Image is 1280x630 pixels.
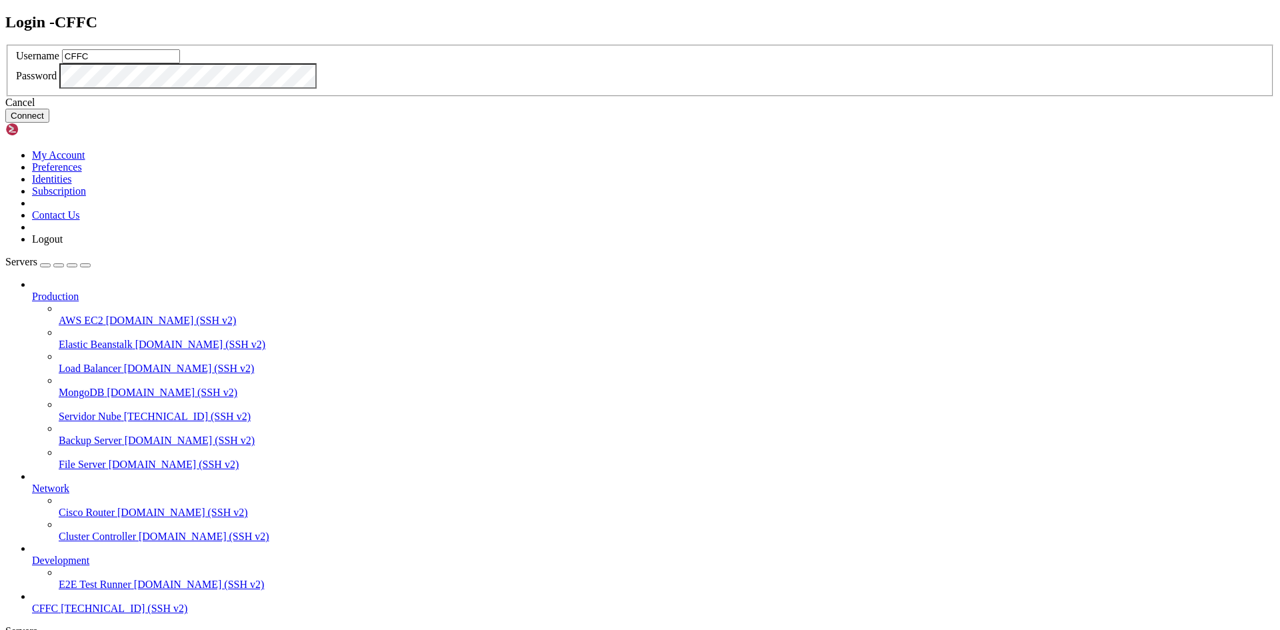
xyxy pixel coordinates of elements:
span: [DOMAIN_NAME] (SSH v2) [134,579,265,590]
span: [TECHNICAL_ID] (SSH v2) [124,411,251,422]
h2: Login - CFFC [5,13,1275,31]
a: Network [32,483,1275,495]
span: Load Balancer [59,363,121,374]
li: Elastic Beanstalk [DOMAIN_NAME] (SSH v2) [59,327,1275,351]
span: [DOMAIN_NAME] (SSH v2) [107,387,237,398]
span: [DOMAIN_NAME] (SSH v2) [106,315,237,326]
span: CFFC [32,603,58,614]
span: Elastic Beanstalk [59,339,133,350]
a: Preferences [32,161,82,173]
a: Backup Server [DOMAIN_NAME] (SSH v2) [59,435,1275,447]
li: CFFC [TECHNICAL_ID] (SSH v2) [32,591,1275,615]
a: Cisco Router [DOMAIN_NAME] (SSH v2) [59,507,1275,519]
li: Production [32,279,1275,471]
span: File Server [59,459,106,470]
li: Cluster Controller [DOMAIN_NAME] (SSH v2) [59,519,1275,543]
a: My Account [32,149,85,161]
span: [DOMAIN_NAME] (SSH v2) [139,531,269,542]
span: [TECHNICAL_ID] (SSH v2) [61,603,187,614]
span: MongoDB [59,387,104,398]
span: Cisco Router [59,507,115,518]
span: [DOMAIN_NAME] (SSH v2) [117,507,248,518]
span: Network [32,483,69,494]
span: Backup Server [59,435,122,446]
img: Shellngn [5,123,82,136]
button: Connect [5,109,49,123]
span: E2E Test Runner [59,579,131,590]
span: Servers [5,256,37,267]
a: Elastic Beanstalk [DOMAIN_NAME] (SSH v2) [59,339,1275,351]
li: File Server [DOMAIN_NAME] (SSH v2) [59,447,1275,471]
a: Development [32,555,1275,567]
li: Cisco Router [DOMAIN_NAME] (SSH v2) [59,495,1275,519]
li: Backup Server [DOMAIN_NAME] (SSH v2) [59,423,1275,447]
li: Load Balancer [DOMAIN_NAME] (SSH v2) [59,351,1275,375]
a: Servers [5,256,91,267]
x-row: Connecting [TECHNICAL_ID]... [5,5,1107,17]
span: [DOMAIN_NAME] (SSH v2) [109,459,239,470]
a: E2E Test Runner [DOMAIN_NAME] (SSH v2) [59,579,1275,591]
span: [DOMAIN_NAME] (SSH v2) [135,339,266,350]
a: MongoDB [DOMAIN_NAME] (SSH v2) [59,387,1275,399]
span: Production [32,291,79,302]
div: (0, 1) [5,17,11,28]
a: CFFC [TECHNICAL_ID] (SSH v2) [32,603,1275,615]
span: [DOMAIN_NAME] (SSH v2) [124,363,255,374]
span: AWS EC2 [59,315,103,326]
a: AWS EC2 [DOMAIN_NAME] (SSH v2) [59,315,1275,327]
a: Servidor Nube [TECHNICAL_ID] (SSH v2) [59,411,1275,423]
a: Load Balancer [DOMAIN_NAME] (SSH v2) [59,363,1275,375]
li: E2E Test Runner [DOMAIN_NAME] (SSH v2) [59,567,1275,591]
li: Network [32,471,1275,543]
span: Cluster Controller [59,531,136,542]
span: Development [32,555,89,566]
a: File Server [DOMAIN_NAME] (SSH v2) [59,459,1275,471]
li: Development [32,543,1275,591]
a: Cluster Controller [DOMAIN_NAME] (SSH v2) [59,531,1275,543]
li: Servidor Nube [TECHNICAL_ID] (SSH v2) [59,399,1275,423]
li: MongoDB [DOMAIN_NAME] (SSH v2) [59,375,1275,399]
label: Password [16,70,57,81]
div: Cancel [5,97,1275,109]
li: AWS EC2 [DOMAIN_NAME] (SSH v2) [59,303,1275,327]
a: Contact Us [32,209,80,221]
a: Production [32,291,1275,303]
span: Servidor Nube [59,411,121,422]
label: Username [16,50,59,61]
span: [DOMAIN_NAME] (SSH v2) [125,435,255,446]
a: Subscription [32,185,86,197]
a: Logout [32,233,63,245]
a: Identities [32,173,72,185]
